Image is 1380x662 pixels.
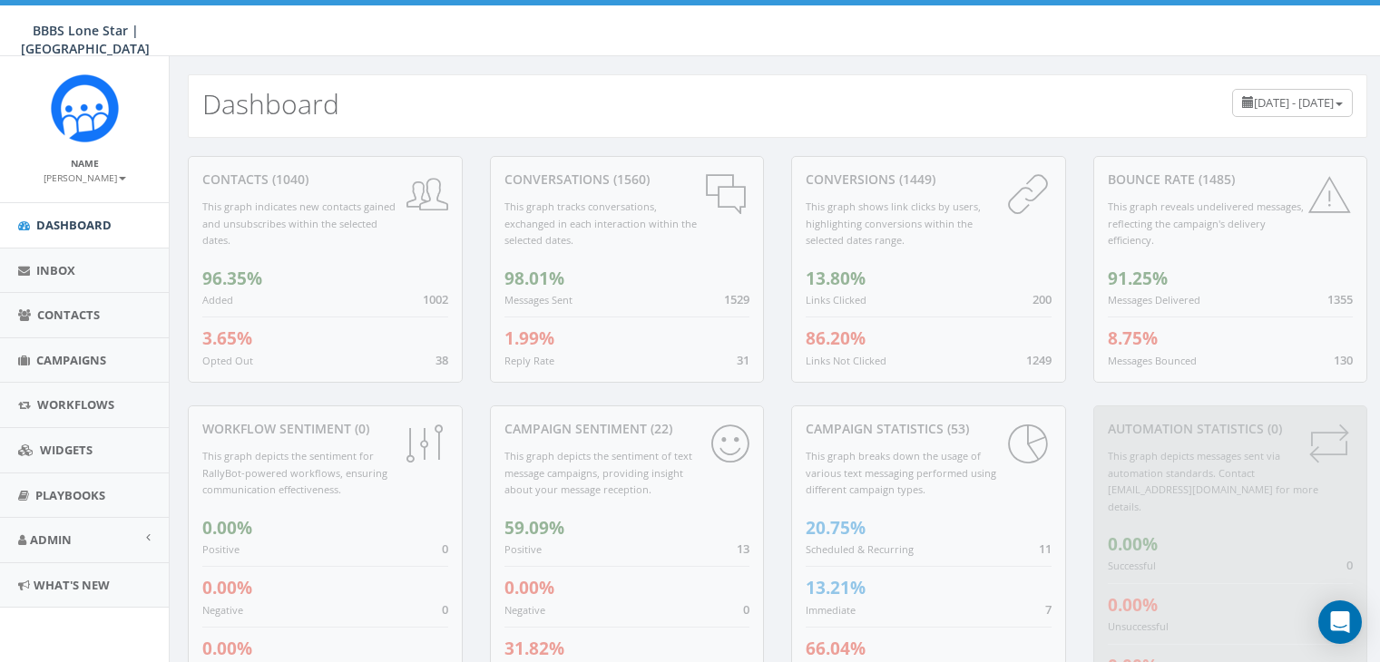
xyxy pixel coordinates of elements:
[504,603,545,617] small: Negative
[1108,267,1168,290] span: 91.25%
[44,171,126,184] small: [PERSON_NAME]
[504,354,554,367] small: Reply Rate
[944,420,969,437] span: (53)
[806,420,1052,438] div: Campaign Statistics
[806,293,866,307] small: Links Clicked
[504,516,564,540] span: 59.09%
[1045,601,1052,618] span: 7
[202,637,252,660] span: 0.00%
[35,487,105,503] span: Playbooks
[1108,354,1197,367] small: Messages Bounced
[806,200,981,247] small: This graph shows link clicks by users, highlighting conversions within the selected dates range.
[34,577,110,593] span: What's New
[1327,291,1353,307] span: 1355
[423,291,448,307] span: 1002
[436,352,448,368] span: 38
[806,170,1052,189] div: conversions
[1026,352,1052,368] span: 1249
[724,291,749,307] span: 1529
[202,516,252,540] span: 0.00%
[202,326,252,350] span: 3.65%
[737,352,749,368] span: 31
[37,307,100,323] span: Contacts
[37,396,114,413] span: Workflows
[806,637,866,660] span: 66.04%
[504,200,697,247] small: This graph tracks conversations, exchanged in each interaction within the selected dates.
[1346,557,1353,573] span: 0
[202,542,240,556] small: Positive
[442,540,448,557] span: 0
[202,449,387,496] small: This graph depicts the sentiment for RallyBot-powered workflows, ensuring communication effective...
[1195,170,1235,188] span: (1485)
[743,601,749,618] span: 0
[806,326,866,350] span: 86.20%
[202,293,233,307] small: Added
[51,74,119,142] img: Rally_Corp_Icon.png
[1108,449,1318,513] small: This graph depicts messages sent via automation standards. Contact [EMAIL_ADDRESS][DOMAIN_NAME] f...
[1318,600,1362,644] div: Open Intercom Messenger
[806,354,886,367] small: Links Not Clicked
[504,449,692,496] small: This graph depicts the sentiment of text message campaigns, providing insight about your message ...
[610,170,650,188] span: (1560)
[1254,94,1334,111] span: [DATE] - [DATE]
[351,420,369,437] span: (0)
[202,89,339,119] h2: Dashboard
[36,217,112,233] span: Dashboard
[30,531,72,548] span: Admin
[1264,420,1282,437] span: (0)
[806,516,866,540] span: 20.75%
[442,601,448,618] span: 0
[806,267,866,290] span: 13.80%
[36,262,75,278] span: Inbox
[504,576,554,599] span: 0.00%
[202,354,253,367] small: Opted Out
[1033,291,1052,307] span: 200
[1108,293,1200,307] small: Messages Delivered
[202,576,252,599] span: 0.00%
[36,352,106,368] span: Campaigns
[269,170,308,188] span: (1040)
[71,157,99,170] small: Name
[806,542,914,556] small: Scheduled & Recurring
[40,442,93,458] span: Widgets
[1039,540,1052,557] span: 11
[737,540,749,557] span: 13
[1108,420,1354,438] div: Automation Statistics
[504,293,573,307] small: Messages Sent
[202,170,448,189] div: contacts
[1108,559,1156,572] small: Successful
[504,326,554,350] span: 1.99%
[896,170,935,188] span: (1449)
[1108,170,1354,189] div: Bounce Rate
[647,420,672,437] span: (22)
[202,603,243,617] small: Negative
[504,637,564,660] span: 31.82%
[21,22,150,57] span: BBBS Lone Star | [GEOGRAPHIC_DATA]
[202,267,262,290] span: 96.35%
[806,576,866,599] span: 13.21%
[1108,200,1304,247] small: This graph reveals undelivered messages, reflecting the campaign's delivery efficiency.
[1334,352,1353,368] span: 130
[806,449,996,496] small: This graph breaks down the usage of various text messaging performed using different campaign types.
[202,420,448,438] div: Workflow Sentiment
[1108,532,1158,556] span: 0.00%
[504,267,564,290] span: 98.01%
[202,200,396,247] small: This graph indicates new contacts gained and unsubscribes within the selected dates.
[806,603,856,617] small: Immediate
[44,169,126,185] a: [PERSON_NAME]
[504,542,542,556] small: Positive
[504,170,750,189] div: conversations
[1108,619,1169,633] small: Unsuccessful
[1108,326,1158,350] span: 8.75%
[1108,593,1158,617] span: 0.00%
[504,420,750,438] div: Campaign Sentiment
